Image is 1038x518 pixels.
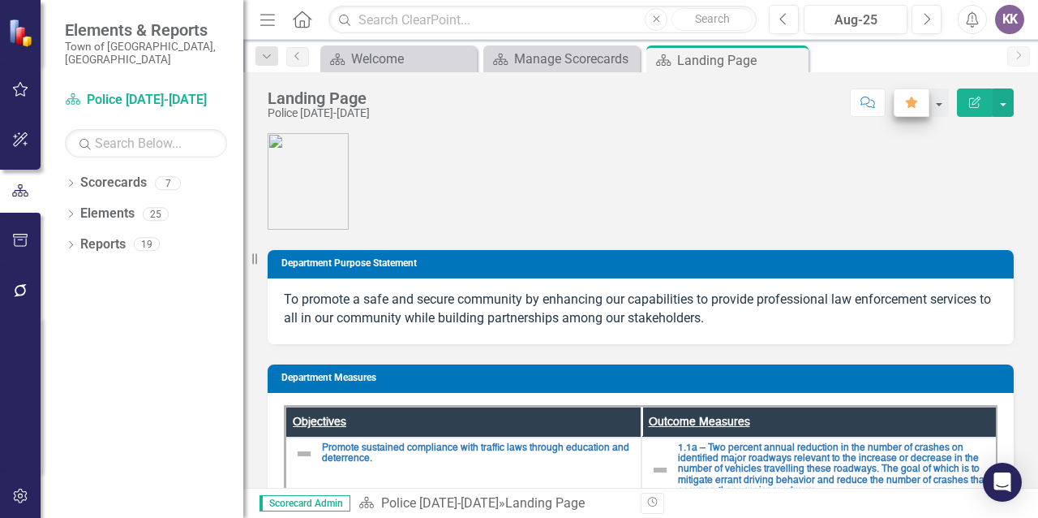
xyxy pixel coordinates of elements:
div: Landing Page [677,50,804,71]
div: Landing Page [505,495,585,511]
div: Welcome [351,49,473,69]
img: Not Defined [294,444,314,464]
a: Manage Scorecards [487,49,636,69]
div: » [358,494,628,513]
td: Double-Click to Edit Right Click for Context Menu [641,438,997,503]
h3: Department Measures [281,373,1006,383]
a: 1.1a – Two percent annual reduction in the number of crashes on identified major roadways relevan... [678,443,989,497]
img: Not Defined [650,460,670,480]
img: ClearPoint Strategy [8,18,36,46]
div: 19 [134,238,160,252]
a: Scorecards [80,174,147,192]
a: Promote sustained compliance with traffic laws through education and deterrence. [322,443,633,464]
small: Town of [GEOGRAPHIC_DATA], [GEOGRAPHIC_DATA] [65,40,227,67]
span: Search [695,12,730,25]
p: To promote a safe and secure community by enhancing our capabilities to provide professional law ... [284,291,997,328]
td: Double-Click to Edit Right Click for Context Menu [285,438,641,503]
input: Search Below... [65,129,227,158]
a: Reports [80,235,126,254]
button: Search [671,8,753,31]
div: Open Intercom Messenger [983,463,1022,502]
input: Search ClearPoint... [328,6,757,34]
button: Aug-25 [804,5,907,34]
div: 25 [143,207,169,221]
span: Scorecard Admin [259,495,350,512]
div: Aug-25 [809,11,902,30]
div: Manage Scorecards [514,49,636,69]
h3: Department Purpose Statement [281,258,1006,269]
a: Welcome [324,49,473,69]
span: Elements & Reports [65,20,227,40]
div: Police [DATE]-[DATE] [268,107,370,119]
button: KK [995,5,1024,34]
a: Elements [80,205,135,223]
a: Police [DATE]-[DATE] [381,495,499,511]
img: TOM_PoliceShield_FullColor_CMYK_Small%20(transparent).png [268,133,349,230]
div: 7 [155,176,181,190]
a: Police [DATE]-[DATE] [65,91,227,110]
div: Landing Page [268,89,370,107]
